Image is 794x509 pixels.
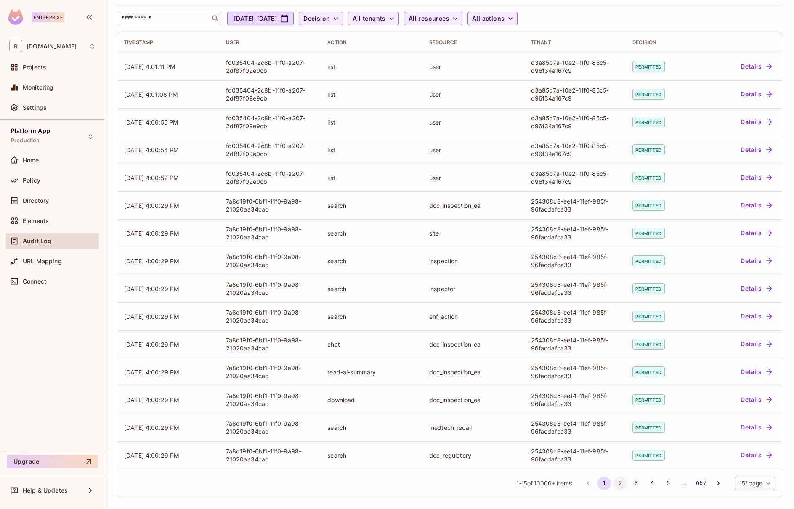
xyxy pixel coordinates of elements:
[632,283,664,294] span: permitted
[327,424,416,432] div: search
[327,229,416,237] div: search
[737,310,775,323] button: Details
[632,200,664,211] span: permitted
[226,114,314,130] div: fd035404-2c8b-11f0-a207-2df87f09e9cb
[531,170,619,186] div: d3a85b7a-10e2-11f0-85c5-d96f34a167c9
[632,228,664,239] span: permitted
[353,13,385,24] span: All tenants
[327,201,416,209] div: search
[632,89,664,100] span: permitted
[348,12,398,25] button: All tenants
[124,63,176,70] span: [DATE] 4:01:11 PM
[429,285,518,293] div: inspector
[226,197,314,213] div: 7a8d19f0-6bf1-11f0-9a98-21020aa34cad
[226,39,314,46] div: User
[327,285,416,293] div: search
[327,90,416,98] div: list
[531,114,619,130] div: d3a85b7a-10e2-11f0-85c5-d96f34a167c9
[226,142,314,158] div: fd035404-2c8b-11f0-a207-2df87f09e9cb
[429,39,518,46] div: Resource
[429,90,518,98] div: user
[27,43,77,50] span: Workspace: redica.com
[597,477,611,490] button: page 1
[429,424,518,432] div: medtech_recall
[632,117,664,127] span: permitted
[712,477,725,490] button: Go to next page
[632,255,664,266] span: permitted
[226,336,314,352] div: 7a8d19f0-6bf1-11f0-9a98-21020aa34cad
[429,451,518,459] div: doc_regulatory
[632,172,664,183] span: permitted
[531,336,619,352] div: 254308c8-ee14-11ef-985f-96facdafca33
[429,257,518,265] div: inspection
[677,479,691,487] div: …
[531,225,619,241] div: 254308c8-ee14-11ef-985f-96facdafca33
[737,282,775,295] button: Details
[327,451,416,459] div: search
[632,61,664,72] span: permitted
[737,254,775,268] button: Details
[124,396,180,403] span: [DATE] 4:00:29 PM
[327,118,416,126] div: list
[580,477,726,490] nav: pagination navigation
[23,197,49,204] span: Directory
[467,12,518,25] button: All actions
[226,281,314,297] div: 7a8d19f0-6bf1-11f0-9a98-21020aa34cad
[124,146,179,154] span: [DATE] 4:00:54 PM
[429,146,518,154] div: user
[32,12,64,22] div: Enterprise
[226,308,314,324] div: 7a8d19f0-6bf1-11f0-9a98-21020aa34cad
[661,477,675,490] button: Go to page 5
[327,313,416,321] div: search
[429,201,518,209] div: doc_inspection_ea
[226,86,314,102] div: fd035404-2c8b-11f0-a207-2df87f09e9cb
[11,137,40,144] span: Production
[124,174,179,181] span: [DATE] 4:00:52 PM
[124,91,178,98] span: [DATE] 4:01:08 PM
[124,39,212,46] div: Timestamp
[226,170,314,186] div: fd035404-2c8b-11f0-a207-2df87f09e9cb
[632,339,664,350] span: permitted
[632,422,664,433] span: permitted
[531,364,619,380] div: 254308c8-ee14-11ef-985f-96facdafca33
[23,258,62,265] span: URL Mapping
[124,257,180,265] span: [DATE] 4:00:29 PM
[693,477,709,490] button: Go to page 667
[124,341,180,348] span: [DATE] 4:00:29 PM
[226,58,314,74] div: fd035404-2c8b-11f0-a207-2df87f09e9cb
[531,142,619,158] div: d3a85b7a-10e2-11f0-85c5-d96f34a167c9
[632,366,664,377] span: permitted
[429,313,518,321] div: enf_action
[737,393,775,406] button: Details
[737,226,775,240] button: Details
[429,340,518,348] div: doc_inspection_ea
[737,337,775,351] button: Details
[737,60,775,73] button: Details
[645,477,659,490] button: Go to page 4
[23,157,39,164] span: Home
[327,340,416,348] div: chat
[327,63,416,71] div: list
[531,39,619,46] div: Tenant
[429,229,518,237] div: site
[632,39,693,46] div: Decision
[531,308,619,324] div: 254308c8-ee14-11ef-985f-96facdafca33
[124,202,180,209] span: [DATE] 4:00:29 PM
[11,127,50,134] span: Platform App
[429,63,518,71] div: user
[531,253,619,269] div: 254308c8-ee14-11ef-985f-96facdafca33
[404,12,462,25] button: All resources
[327,368,416,376] div: read-ai-summary
[517,479,572,488] span: 1 - 15 of items
[7,455,98,468] button: Upgrade
[735,477,775,490] div: 15 / page
[534,479,555,487] span: The full list contains 855029 items. To access the end of the list, adjust the filters
[737,365,775,379] button: Details
[429,174,518,182] div: user
[613,477,627,490] button: Go to page 2
[327,146,416,154] div: list
[429,368,518,376] div: doc_inspection_ea
[632,450,664,461] span: permitted
[531,197,619,213] div: 254308c8-ee14-11ef-985f-96facdafca33
[124,119,179,126] span: [DATE] 4:00:55 PM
